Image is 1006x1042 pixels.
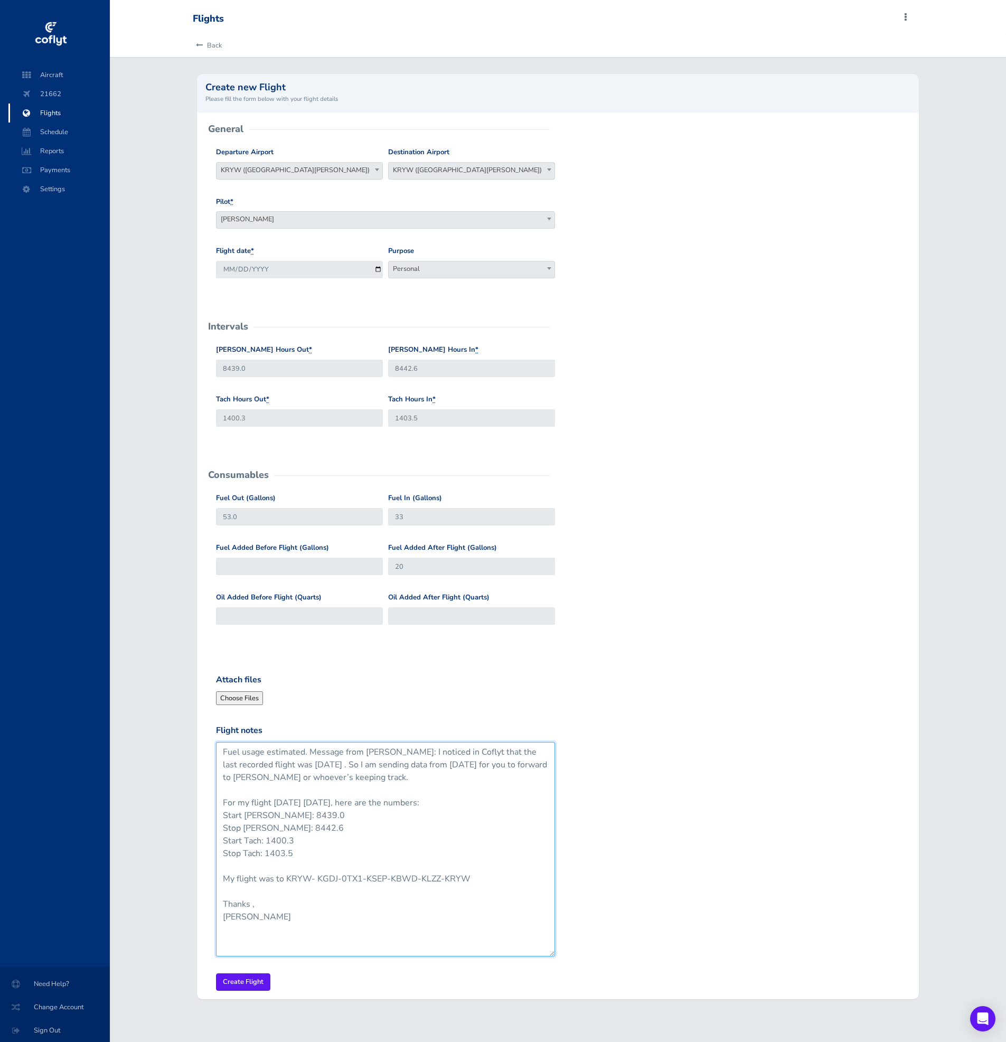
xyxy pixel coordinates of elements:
span: Change Account [13,998,97,1017]
h2: Create new Flight [205,82,910,92]
span: Reports [19,142,99,161]
label: Fuel Added After Flight (Gallons) [388,542,497,553]
label: Fuel In (Gallons) [388,493,442,504]
label: Destination Airport [388,147,449,158]
label: Fuel Out (Gallons) [216,493,276,504]
h2: General [208,124,243,134]
span: Schedule [19,123,99,142]
abbr: required [309,345,312,354]
span: David Freidberg [216,211,555,229]
span: David Freidberg [217,212,554,227]
span: 21662 [19,85,99,104]
label: Oil Added After Flight (Quarts) [388,592,490,603]
span: KRYW (Lago Vista Tx Rusty Allen Airport) [216,162,383,180]
div: Open Intercom Messenger [970,1006,995,1031]
span: Payments [19,161,99,180]
span: KRYW (Lago Vista Tx Rusty Allen Airport) [389,163,554,177]
label: Attach files [216,673,261,687]
small: Please fill the form below with your flight details [205,94,910,104]
label: Pilot [216,196,233,208]
label: Tach Hours Out [216,394,269,405]
abbr: required [475,345,478,354]
span: Need Help? [13,974,97,993]
label: [PERSON_NAME] Hours In [388,344,478,355]
span: Aircraft [19,65,99,85]
span: KRYW (Lago Vista Tx Rusty Allen Airport) [217,163,382,177]
label: [PERSON_NAME] Hours Out [216,344,312,355]
label: Flight date [216,246,254,257]
span: Sign Out [13,1021,97,1040]
img: coflyt logo [33,18,68,50]
abbr: required [230,197,233,206]
span: Personal [389,261,554,276]
abbr: required [266,395,269,404]
label: Purpose [388,246,414,257]
span: Settings [19,180,99,199]
span: KRYW (Lago Vista Tx Rusty Allen Airport) [388,162,555,180]
abbr: required [251,246,254,256]
abbr: required [433,395,436,404]
label: Flight notes [216,724,262,738]
a: Back [193,34,222,57]
input: Create Flight [216,973,270,991]
span: Personal [388,261,555,278]
label: Departure Airport [216,147,274,158]
span: Flights [19,104,99,123]
div: Flights [193,13,224,25]
h2: Consumables [208,470,269,480]
label: Tach Hours In [388,394,436,405]
h2: Intervals [208,322,248,331]
label: Oil Added Before Flight (Quarts) [216,592,322,603]
label: Fuel Added Before Flight (Gallons) [216,542,329,553]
